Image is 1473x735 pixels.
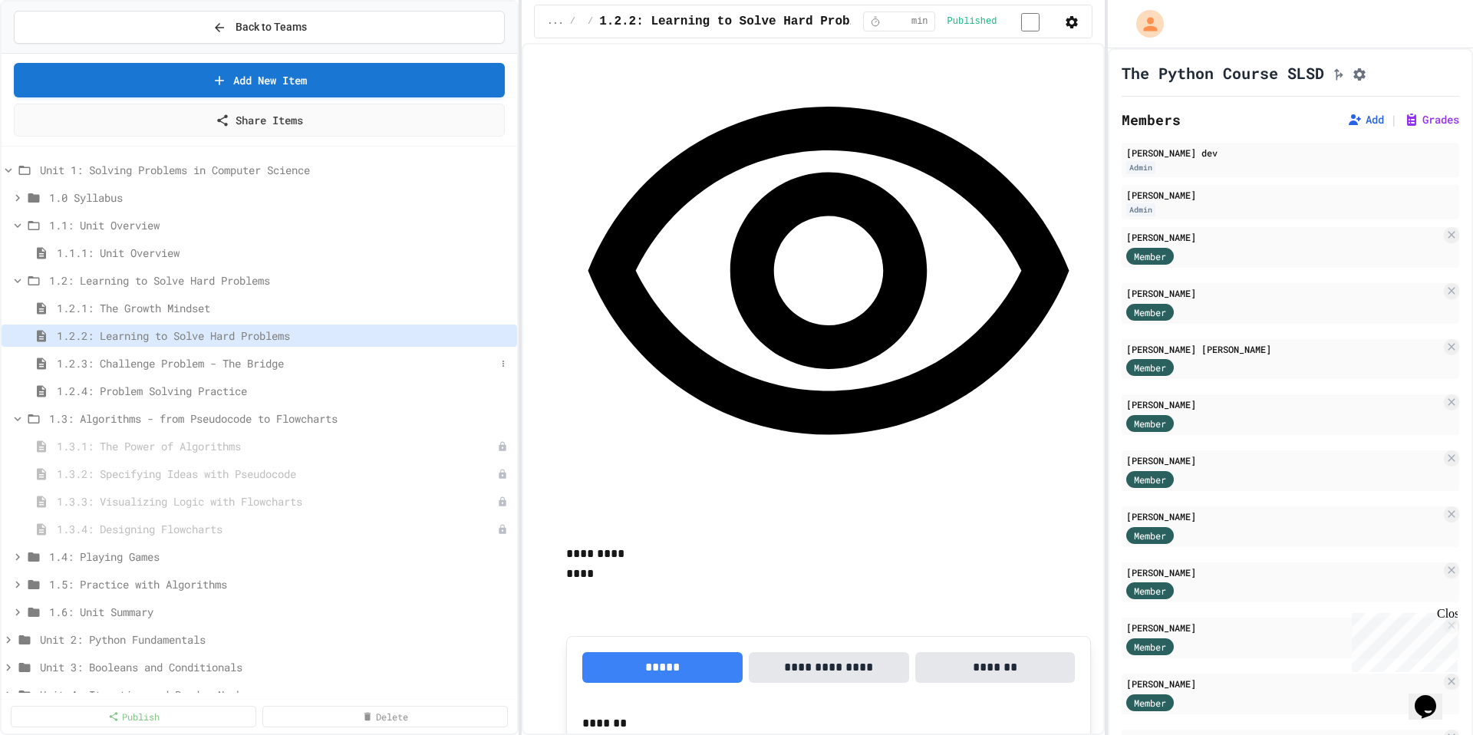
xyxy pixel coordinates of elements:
[599,12,879,31] span: 1.2.2: Learning to Solve Hard Problems
[1134,361,1166,374] span: Member
[49,576,511,592] span: 1.5: Practice with Algorithms
[1126,677,1441,691] div: [PERSON_NAME]
[496,356,511,371] button: More options
[1134,417,1166,430] span: Member
[40,687,511,703] span: Unit 4: Iteration and Random Numbers
[1003,13,1058,31] input: publish toggle
[57,438,497,454] span: 1.3.1: The Power of Algorithms
[40,659,511,675] span: Unit 3: Booleans and Conditionals
[497,469,508,480] div: Unpublished
[40,631,511,648] span: Unit 2: Python Fundamentals
[1126,509,1441,523] div: [PERSON_NAME]
[11,706,256,727] a: Publish
[1126,286,1441,300] div: [PERSON_NAME]
[57,300,511,316] span: 1.2.1: The Growth Mindset
[1126,565,1441,579] div: [PERSON_NAME]
[1122,109,1181,130] h2: Members
[1122,62,1324,84] h1: The Python Course SLSD
[1352,64,1367,82] button: Assignment Settings
[1134,473,1166,486] span: Member
[497,524,508,535] div: Unpublished
[911,15,928,28] span: min
[49,190,511,206] span: 1.0 Syllabus
[1126,453,1441,467] div: [PERSON_NAME]
[1409,674,1458,720] iframe: chat widget
[14,11,505,44] button: Back to Teams
[588,15,593,28] span: /
[947,12,1059,31] div: Content is published and visible to students
[49,604,511,620] span: 1.6: Unit Summary
[570,15,575,28] span: /
[57,383,511,399] span: 1.2.4: Problem Solving Practice
[497,496,508,507] div: Unpublished
[1126,203,1155,216] div: Admin
[1126,146,1455,160] div: [PERSON_NAME] dev
[1126,161,1155,174] div: Admin
[40,162,511,178] span: Unit 1: Solving Problems in Computer Science
[1347,112,1384,127] button: Add
[1404,112,1459,127] button: Grades
[547,15,564,28] span: ...
[236,19,307,35] span: Back to Teams
[1134,529,1166,542] span: Member
[1120,6,1168,41] div: My Account
[57,521,497,537] span: 1.3.4: Designing Flowcharts
[1126,188,1455,202] div: [PERSON_NAME]
[57,328,511,344] span: 1.2.2: Learning to Solve Hard Problems
[14,104,505,137] a: Share Items
[57,245,511,261] span: 1.1.1: Unit Overview
[49,217,511,233] span: 1.1: Unit Overview
[1346,607,1458,672] iframe: chat widget
[1134,640,1166,654] span: Member
[262,706,508,727] a: Delete
[1126,230,1441,244] div: [PERSON_NAME]
[49,549,511,565] span: 1.4: Playing Games
[6,6,106,97] div: Chat with us now!Close
[947,15,997,28] span: Published
[57,466,497,482] span: 1.3.2: Specifying Ideas with Pseudocode
[1390,110,1398,129] span: |
[57,355,496,371] span: 1.2.3: Challenge Problem - The Bridge
[14,63,505,97] a: Add New Item
[1126,342,1441,356] div: [PERSON_NAME] [PERSON_NAME]
[1126,621,1441,634] div: [PERSON_NAME]
[49,272,511,288] span: 1.2: Learning to Solve Hard Problems
[1134,249,1166,263] span: Member
[1134,584,1166,598] span: Member
[1126,397,1441,411] div: [PERSON_NAME]
[49,410,511,427] span: 1.3: Algorithms - from Pseudocode to Flowcharts
[1330,64,1346,82] button: Click to see fork details
[57,493,497,509] span: 1.3.3: Visualizing Logic with Flowcharts
[1134,305,1166,319] span: Member
[1134,696,1166,710] span: Member
[497,441,508,452] div: Unpublished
